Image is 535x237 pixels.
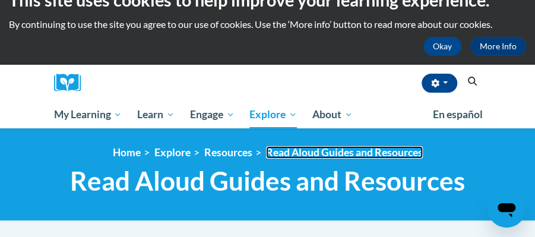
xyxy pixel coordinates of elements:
a: Cox Campus [54,74,90,92]
a: Explore [242,101,305,128]
iframe: Button to launch messaging window [487,189,525,227]
a: Engage [182,101,242,128]
a: Home [113,146,141,159]
span: Engage [190,108,235,122]
span: My Learning [53,108,122,122]
button: Account Settings [422,74,457,93]
a: En español [425,102,490,127]
a: Resources [204,146,252,159]
span: Read Aloud Guides and Resources [70,165,465,197]
a: Read Aloud Guides and Resources [266,146,423,159]
span: En español [433,108,483,121]
a: My Learning [46,101,130,128]
a: Explore [154,146,191,159]
button: Okay [423,37,461,56]
span: Learn [137,108,175,122]
a: Learn [129,101,182,128]
img: Logo brand [54,74,90,92]
span: Explore [249,108,297,122]
button: Search [463,74,481,89]
p: By continuing to use the site you agree to our use of cookies. Use the ‘More info’ button to read... [9,18,526,31]
a: About [305,101,360,128]
div: Main menu [45,101,490,128]
span: About [312,108,353,122]
a: More Info [470,37,526,56]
